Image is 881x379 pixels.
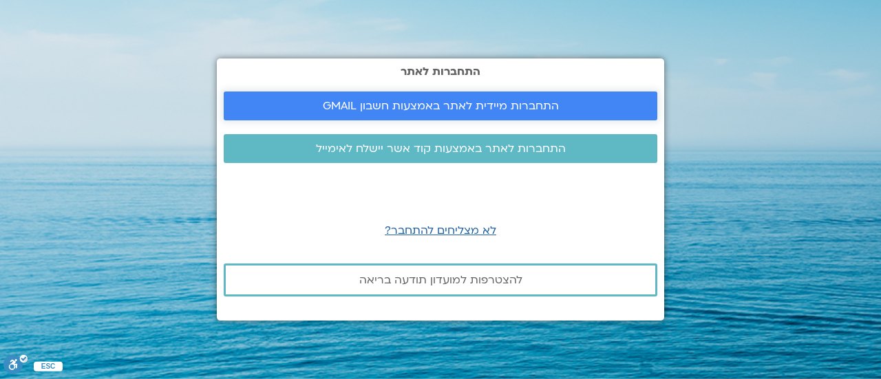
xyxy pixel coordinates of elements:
a: התחברות מיידית לאתר באמצעות חשבון GMAIL [224,91,657,120]
a: לא מצליחים להתחבר? [385,223,496,238]
h2: התחברות לאתר [224,65,657,78]
a: להצטרפות למועדון תודעה בריאה [224,263,657,296]
span: התחברות מיידית לאתר באמצעות חשבון GMAIL [323,100,559,112]
span: להצטרפות למועדון תודעה בריאה [359,274,522,286]
span: התחברות לאתר באמצעות קוד אשר יישלח לאימייל [316,142,566,155]
a: התחברות לאתר באמצעות קוד אשר יישלח לאימייל [224,134,657,163]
